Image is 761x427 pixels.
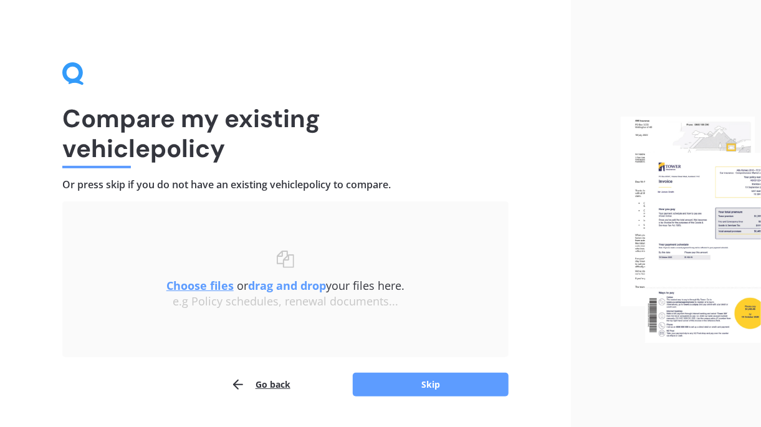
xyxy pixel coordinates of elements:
div: e.g Policy schedules, renewal documents... [87,295,484,309]
img: files.webp [621,117,761,343]
h4: Or press skip if you do not have an existing vehicle policy to compare. [62,178,509,191]
span: or your files here. [166,278,404,293]
u: Choose files [166,278,234,293]
button: Skip [353,373,509,396]
button: Go back [231,372,290,397]
h1: Compare my existing vehicle policy [62,103,509,163]
b: drag and drop [248,278,326,293]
